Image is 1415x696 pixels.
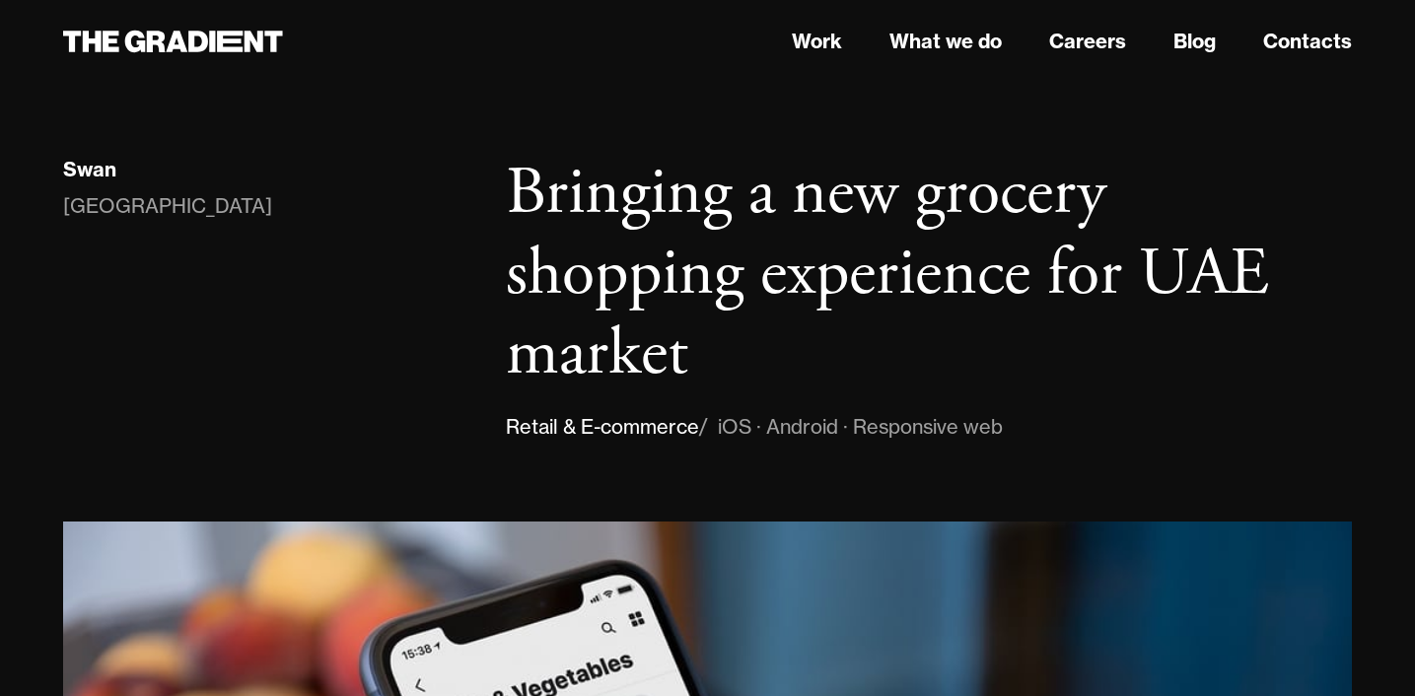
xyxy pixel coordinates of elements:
[1263,27,1352,56] a: Contacts
[792,27,842,56] a: Work
[1049,27,1126,56] a: Careers
[63,157,116,182] div: Swan
[889,27,1002,56] a: What we do
[506,411,699,443] div: Retail & E-commerce
[1173,27,1216,56] a: Blog
[699,411,1003,443] div: / iOS · Android · Responsive web
[63,190,272,222] div: [GEOGRAPHIC_DATA]
[506,154,1352,395] h1: Bringing a new grocery shopping experience for UAE market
